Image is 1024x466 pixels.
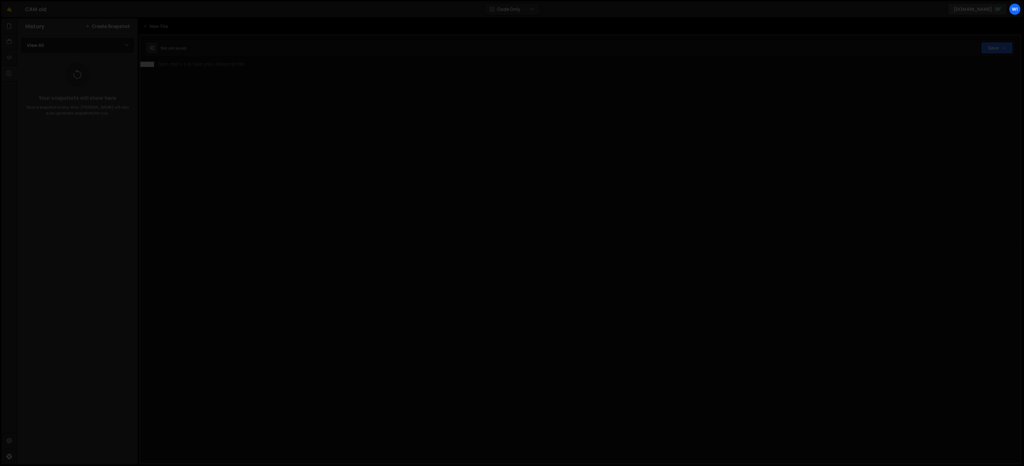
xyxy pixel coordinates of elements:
[143,23,171,30] div: New File
[85,24,130,29] button: Create Snapshot
[23,95,132,100] h3: Your snapshots will show here
[485,3,540,15] button: Code Only
[25,23,44,30] h2: History
[140,62,154,67] div: 1
[23,104,132,116] p: Save a snapshot at any time. [PERSON_NAME] will also auto-generate snapshots for you.
[161,45,186,51] div: Not yet saved
[25,5,47,13] div: CAM old
[157,62,246,67] div: Type cmd + s to save your Javascript file.
[1009,3,1021,15] a: wi
[948,3,1007,15] a: [DOMAIN_NAME]
[981,42,1013,54] button: Save
[1,1,17,17] a: 🤙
